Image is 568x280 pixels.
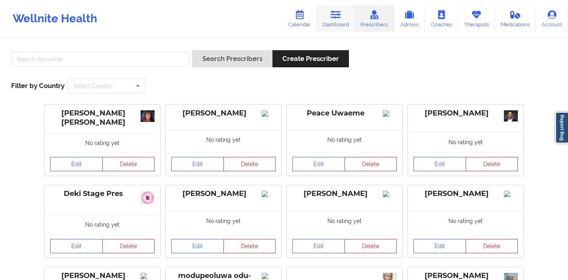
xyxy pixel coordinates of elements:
[223,157,276,171] button: Delete
[262,273,276,279] img: Image%2Fplaceholer-image.png
[413,109,518,118] div: [PERSON_NAME]
[466,239,518,253] button: Delete
[74,83,113,89] div: Select Country
[408,211,523,235] div: No rating yet
[292,157,345,171] a: Edit
[292,239,345,253] a: Edit
[50,109,155,127] div: [PERSON_NAME] [PERSON_NAME]
[555,112,568,143] a: Report Bug
[282,6,317,32] a: Calendar
[141,273,155,279] img: Image%2Fplaceholer-image.png
[536,6,568,32] a: Account
[345,239,397,253] button: Delete
[50,239,103,253] a: Edit
[171,239,224,253] a: Edit
[292,109,397,118] div: Peace Uwaeme
[141,110,155,122] img: 9d2265e8-3c12-4bf6-9549-5440c4f6c708_vanessa-professional.01.15.2020.jpg
[317,6,355,32] a: Dashboard
[425,6,458,32] a: Coaches
[166,130,281,153] div: No rating yet
[413,189,518,198] div: [PERSON_NAME]
[408,132,523,153] div: No rating yet
[223,239,276,253] button: Delete
[383,110,397,117] img: Image%2Fplaceholer-image.png
[171,189,276,198] div: [PERSON_NAME]
[102,157,155,171] button: Delete
[504,191,518,197] img: Image%2Fplaceholer-image.png
[292,189,397,198] div: [PERSON_NAME]
[171,157,224,171] a: Edit
[355,6,394,32] a: Prescribers
[504,110,518,121] img: ee46b579-6dda-4ebc-84ff-89c25734b56f_Ragavan_Mahadevan29816-Edit-WEB_VERSION_Chris_Gillett_Housto...
[458,6,495,32] a: Therapists
[383,191,397,197] img: Image%2Fplaceholer-image.png
[45,133,160,153] div: No rating yet
[192,50,272,67] button: Search Prescribers
[50,157,103,171] a: Edit
[102,239,155,253] button: Delete
[272,50,349,67] button: Create Prescriber
[50,189,155,198] div: Deki Stage Pres
[171,109,276,118] div: [PERSON_NAME]
[413,157,466,171] a: Edit
[466,157,518,171] button: Delete
[287,211,402,235] div: No rating yet
[413,239,466,253] a: Edit
[262,191,276,197] img: Image%2Fplaceholer-image.png
[141,191,155,205] img: 0483450a-f106-49e5-a06f-46585b8bd3b5_slack_1.jpg
[495,6,536,32] a: Medications
[11,52,189,67] input: Search Keywords
[287,130,402,153] div: No rating yet
[11,82,65,90] span: Filter by Country
[45,215,160,234] div: No rating yet
[262,110,276,117] img: Image%2Fplaceholer-image.png
[345,157,397,171] button: Delete
[166,211,281,235] div: No rating yet
[394,6,425,32] a: Admins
